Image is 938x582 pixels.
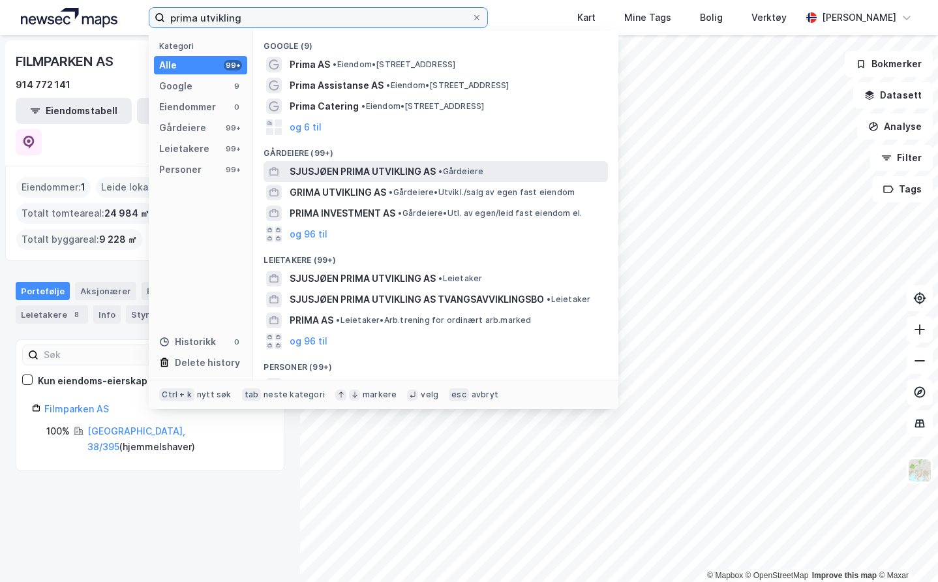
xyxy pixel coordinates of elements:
div: Kun eiendoms-eierskap [38,373,147,389]
div: Google [159,78,192,94]
button: Datasett [853,82,933,108]
div: Eiendommer [159,99,216,115]
input: Søk på adresse, matrikkel, gårdeiere, leietakere eller personer [165,8,471,27]
div: Bolig [700,10,723,25]
span: • [389,187,393,197]
span: Leietaker • Arb.trening for ordinært arb.marked [336,315,531,326]
div: tab [242,388,262,401]
span: SJUSJØEN PRIMA UTVIKLING AS [290,164,436,179]
span: 9 228 ㎡ [99,232,137,247]
div: Delete history [175,355,240,371]
div: 914 772 141 [16,77,70,93]
button: Analyse [857,114,933,140]
span: 1 [81,179,85,195]
div: Mine Tags [624,10,671,25]
div: Gårdeiere [159,120,206,136]
button: Leietakertabell [137,98,253,124]
a: Filmparken AS [44,403,109,414]
div: Eiendommer [142,282,222,300]
div: 99+ [224,123,242,133]
span: Eiendom • [STREET_ADDRESS] [333,59,455,70]
div: esc [449,388,469,401]
div: ( hjemmelshaver ) [87,423,268,455]
div: 100% [46,423,70,439]
button: og 96 til [290,333,327,349]
img: logo.a4113a55bc3d86da70a041830d287a7e.svg [21,8,117,27]
a: Mapbox [707,571,743,580]
span: PRIMA AS [290,313,333,328]
div: Totalt byggareal : [16,229,142,250]
div: 0 [232,337,242,347]
div: 8 [70,308,83,321]
div: Eiendommer : [16,177,91,198]
div: velg [421,390,438,400]
div: Kart [577,10,596,25]
button: og 96 til [290,226,327,242]
div: Kategori [159,41,247,51]
span: • [547,294,551,304]
a: Improve this map [812,571,877,580]
span: Gårdeiere • Utl. av egen/leid fast eiendom el. [398,208,582,219]
div: Aksjonærer [75,282,136,300]
div: Historikk [159,334,216,350]
span: • [398,208,402,218]
div: Ctrl + k [159,388,194,401]
div: Alle [159,57,177,73]
a: OpenStreetMap [746,571,809,580]
span: Prima Assistanse AS [290,78,384,93]
span: Prima AS [290,57,330,72]
span: Eiendom • [STREET_ADDRESS] [361,101,484,112]
div: Personer [159,162,202,177]
div: neste kategori [264,390,325,400]
div: Leietakere [16,305,88,324]
div: FILMPARKEN AS [16,51,115,72]
button: Eiendomstabell [16,98,132,124]
button: og 6 til [290,119,322,135]
span: • [333,59,337,69]
span: PRIMA INVESTMENT AS [290,206,395,221]
span: • [438,166,442,176]
button: Tags [872,176,933,202]
span: 24 984 ㎡ [104,206,149,221]
div: markere [363,390,397,400]
div: 9 [232,81,242,91]
div: Leide lokasjoner : [96,177,189,198]
div: Personer (99+) [253,352,618,375]
div: [PERSON_NAME] [822,10,896,25]
div: avbryt [472,390,498,400]
div: 99+ [224,144,242,154]
div: Leietakere (99+) [253,245,618,268]
span: Gårdeiere [438,166,483,177]
span: SJUSJØEN PRIMA UTVIKLING AS [290,271,436,286]
span: Eiendom • [STREET_ADDRESS] [386,80,509,91]
button: Bokmerker [845,51,933,77]
iframe: Chat Widget [873,519,938,582]
span: • [386,80,390,90]
span: • [361,101,365,111]
div: Info [93,305,121,324]
button: Filter [870,145,933,171]
div: Verktøy [751,10,787,25]
div: 0 [232,102,242,112]
div: Leietakere [159,141,209,157]
div: Totalt tomteareal : [16,203,155,224]
div: 99+ [224,164,242,175]
img: Z [907,458,932,483]
div: Styret [126,305,179,324]
span: Prima Catering [290,99,359,114]
a: [GEOGRAPHIC_DATA], 38/395 [87,425,185,452]
span: Leietaker [438,273,482,284]
span: • [336,315,340,325]
span: Leietaker [547,294,590,305]
div: Portefølje [16,282,70,300]
span: GRIMA UTVIKLING AS [290,185,386,200]
span: PRIYA PRIYA [290,378,345,393]
span: • [438,273,442,283]
span: Gårdeiere • Utvikl./salg av egen fast eiendom [389,187,575,198]
div: Google (9) [253,31,618,54]
div: Gårdeiere (99+) [253,138,618,161]
input: Søk [38,345,181,365]
div: 99+ [224,60,242,70]
div: nytt søk [197,390,232,400]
